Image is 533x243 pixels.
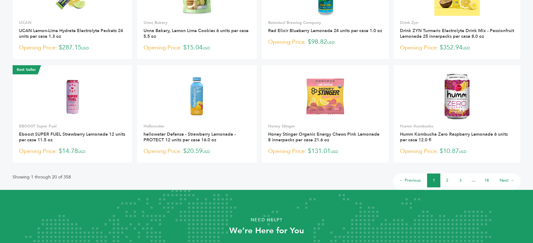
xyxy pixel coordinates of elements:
a: Honey Stinger Organic Energy Chews Pink Lemonade 8 innerpacks per case 21.6 oz [268,131,379,143]
p: Drink Zyn [400,20,514,25]
img: Honey Stinger Organic Energy Chews Pink Lemonade 8 innerpacks per case 21.6 oz [302,74,348,119]
p: $98.82 [268,37,382,47]
span: Opening Price: [19,43,57,52]
a: Humm Kombucha Zero Raspberry Lemonade 6 units per case 12.0 fl [400,131,508,143]
a: 1 [433,178,435,183]
span: Opening Price: [400,147,438,155]
span: Opening Price: [19,147,57,155]
p: Unna Bakery [143,20,250,25]
span: USD [78,149,85,154]
span: USD [327,40,335,45]
a: hellowater Defense - Strawberry Lemonade - PROTECT 12 units per case 16.0 oz [143,131,236,143]
p: Humm Kombucha [400,123,514,129]
span: USD [462,46,470,51]
p: EBOOST Super Fuel [19,123,126,129]
img: Humm Kombucha Zero Raspberry Lemonade 6 units per case 12.0 fl [444,74,470,119]
img: hellowater Defense - Strawberry Lemonade - PROTECT 12 units per case 16.0 oz [180,74,214,119]
a: 3 [459,178,461,183]
span: Opening Price: [143,147,182,155]
p: $14.78 [19,147,126,156]
p: $131.01 [268,147,382,156]
span: USD [459,149,466,154]
span: USD [331,149,338,154]
a: ← Previous [399,178,421,183]
p: $287.15 [19,43,126,53]
p: $352.94 [400,43,514,53]
p: $10.87 [400,147,514,156]
p: Need Help? [27,215,507,225]
p: $20.59 [143,147,250,156]
p: Showing 1 through 20 of 358 [13,173,71,181]
p: $15.04 [143,43,250,53]
a: Drink ZYN Turmeric Electrolyte Drink Mix - Passionfruit Lemonade 25 innerpacks per case 8.0 oz [400,28,514,39]
a: Red Elixir Blueberry Lemonade 24 units per case 1.0 oz [268,28,382,34]
span: USD [202,46,210,51]
img: Eboost SUPER FUEL Strawberry Lemonade 12 units per case 11.5 oz [50,74,95,119]
a: 18 [484,178,489,183]
p: Botanical Brewing Company [268,20,382,25]
a: Eboost SUPER FUEL Strawberry Lemonade 12 units per case 11.5 oz [19,131,125,143]
a: UCAN Lemon-Lime Hydrate Electrolyte Packets 24 units per case 1.3 oz [19,28,123,39]
span: Opening Price: [268,38,306,46]
p: Honey Stinger [268,123,382,129]
span: Opening Price: [268,147,306,155]
span: USD [81,46,89,51]
a: Unna Bakery, Lemon Lime Cookies 6 units per case 5.5 oz [143,28,249,39]
span: USD [202,149,210,154]
li: … [467,173,480,187]
p: Hellowater [143,123,250,129]
span: Opening Price: [143,43,182,52]
strong: We’re Here for You [229,225,304,236]
p: UCAN [19,20,126,25]
a: 2 [446,178,448,183]
a: Next → [500,178,514,183]
span: Opening Price: [400,43,438,52]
